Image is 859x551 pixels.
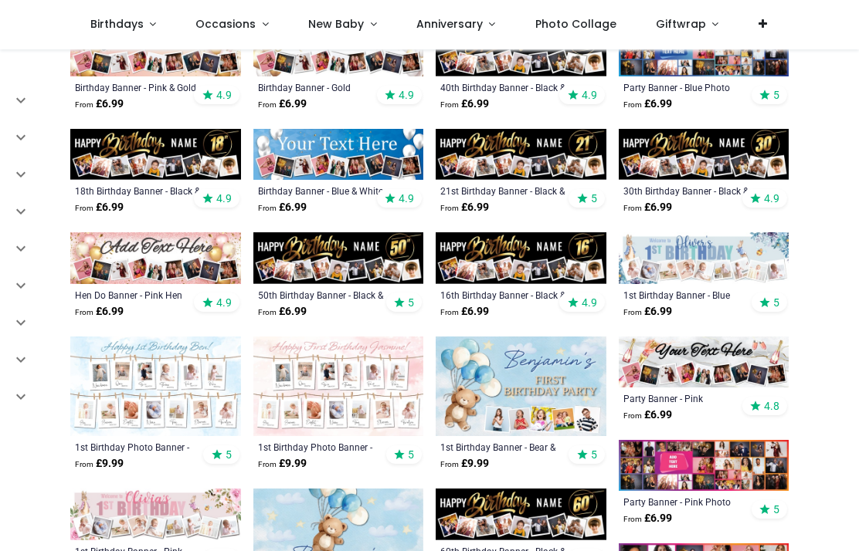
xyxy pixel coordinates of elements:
img: Personalised 1st Birthday Photo Banner - Pink - Custom Text & Photos [253,336,424,437]
span: From [623,100,642,109]
span: From [440,308,459,316]
strong: £ 6.99 [623,304,672,319]
a: 50th Birthday Banner - Black & Gold [258,289,387,301]
span: 5 [226,448,232,461]
span: Anniversary [416,16,483,32]
img: Personalised Happy Birthday Banner - Gold Balloons - 9 Photo Upload [253,25,424,76]
a: Birthday Banner - Pink & Gold Balloons [75,81,204,93]
span: 5 [408,448,414,461]
img: Personalised Happy 60th Birthday Banner - Black & Gold - Custom Name & 9 Photo Upload [436,488,606,539]
span: 4.9 [582,88,597,102]
span: 4.9 [399,191,414,205]
img: Personalised Happy 30th Birthday Banner - Black & Gold - Custom Name & 9 Photo Upload [619,129,789,180]
img: Personalised Party Banner - Pink Champagne - 9 Photo Upload & Custom Text [619,336,789,387]
strong: £ 6.99 [623,200,672,215]
img: Personalised Happy 50th Birthday Banner - Black & Gold - Custom Name & 9 Photo Upload [253,232,424,283]
span: From [75,204,93,212]
span: From [623,204,642,212]
a: 30th Birthday Banner - Black & Gold [623,184,752,197]
span: From [623,308,642,316]
strong: £ 6.99 [258,96,307,112]
strong: £ 9.99 [258,456,307,472]
span: 4.9 [399,88,414,102]
span: Birthdays [90,16,144,32]
a: 1st Birthday Banner - Bear & Blue Balloons [440,441,569,453]
img: Personalised 1st Birthday Photo Banner - Blue - Custom Text [70,336,241,437]
span: 4.9 [216,191,232,205]
span: 5 [773,296,779,309]
a: Party Banner - Pink Photo Collage [623,495,752,508]
img: Personalised Hen Do Banner - Pink Hen Party - 9 Photo Upload [70,232,241,283]
img: Personalised Happy 40th Birthday Banner - Black & Gold - Custom Name & 9 Photo Upload [436,25,606,76]
span: 4.9 [216,88,232,102]
img: Personalised Happy 1st Birthday Banner - Blue Rabbit - Custom Name & 9 Photo Upload [619,232,789,283]
img: Personalised Happy Birthday Banner - Blue & White - 9 Photo Upload [253,129,424,180]
span: From [75,308,93,316]
strong: £ 6.99 [75,304,124,319]
span: 4.9 [582,296,597,309]
strong: £ 6.99 [258,200,307,215]
a: 1st Birthday Photo Banner - Blue [75,441,204,453]
div: Party Banner - Blue Photo Collage [623,81,752,93]
span: From [258,460,277,468]
a: Birthday Banner - Blue & White [258,184,387,197]
span: 5 [408,296,414,309]
img: Personalised Party Banner - Blue Photo Collage - Custom Text & 30 Photo Upload [619,25,789,76]
span: From [623,515,642,523]
img: Personalised 1st Birthday Backdrop Banner - Bear & Blue Balloons - Custom Text & 4 Photos [436,336,606,437]
span: From [440,460,459,468]
span: 4.8 [764,399,779,413]
span: 5 [591,191,597,205]
strong: £ 6.99 [75,200,124,215]
a: Birthday Banner - Gold Balloons [258,81,387,93]
strong: £ 6.99 [623,511,672,526]
a: 1st Birthday Photo Banner - Pink [258,441,387,453]
a: Hen Do Banner - Pink Hen Party [75,289,204,301]
a: 40th Birthday Banner - Black & Gold [440,81,569,93]
strong: £ 6.99 [623,407,672,423]
span: From [75,460,93,468]
a: 1st Birthday Banner - Blue Rabbit [623,289,752,301]
strong: £ 6.99 [258,304,307,319]
span: Photo Collage [535,16,616,32]
strong: £ 6.99 [623,96,672,112]
a: 16th Birthday Banner - Black & Gold [440,289,569,301]
span: 5 [773,502,779,516]
span: Occasions [195,16,256,32]
span: New Baby [308,16,364,32]
span: From [623,411,642,420]
strong: £ 6.99 [440,304,489,319]
strong: £ 9.99 [75,456,124,472]
span: 4.9 [216,296,232,309]
span: From [258,204,277,212]
span: 5 [773,88,779,102]
img: Personalised Happy 21st Birthday Banner - Black & Gold - Custom Name & 9 Photo Upload [436,129,606,180]
img: Personalised Happy Birthday Banner - Pink & Gold Balloons - 9 Photo Upload [70,25,241,76]
span: From [258,100,277,109]
a: Party Banner - Pink Champagne [623,392,752,404]
span: From [75,100,93,109]
img: Personalised Happy 1st Birthday Banner - Pink Rabbit - Custom Name & 9 Photo Upload [70,488,241,539]
a: 18th Birthday Banner - Black & Gold [75,184,204,197]
a: 21st Birthday Banner - Black & Gold [440,184,569,197]
img: Personalised Happy 18th Birthday Banner - Black & Gold - Custom Name & 9 Photo Upload [70,129,241,180]
span: From [258,308,277,316]
span: From [440,204,459,212]
strong: £ 6.99 [440,200,489,215]
span: From [440,100,459,109]
span: 4.9 [764,191,779,205]
img: Personalised Happy 16th Birthday Banner - Black & Gold - Custom Name & 9 Photo Upload [436,232,606,283]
